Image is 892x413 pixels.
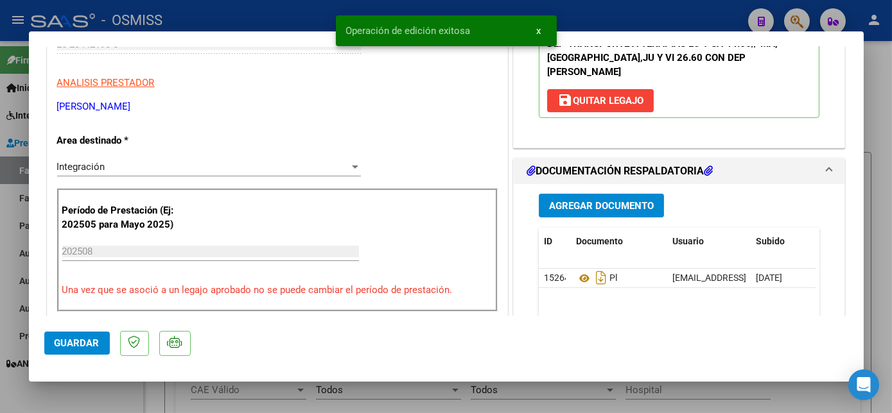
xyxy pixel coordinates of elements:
mat-expansion-panel-header: DOCUMENTACIÓN RESPALDATORIA [514,158,845,184]
span: Agregar Documento [549,200,654,212]
div: Open Intercom Messenger [848,369,879,400]
span: [EMAIL_ADDRESS][DOMAIN_NAME] - [PERSON_NAME] [672,273,890,283]
span: ANALISIS PRESTADOR [57,77,155,88]
button: Agregar Documento [539,194,664,217]
p: Período de Prestación (Ej: 202505 para Mayo 2025) [62,203,191,232]
span: x [537,25,541,37]
datatable-header-cell: Subido [751,228,815,255]
span: Comentario: [547,24,803,78]
span: ID [544,236,552,246]
span: Pl [576,273,617,283]
span: 152643 [544,273,575,283]
span: Integración [57,161,105,173]
button: x [527,19,552,42]
h1: DOCUMENTACIÓN RESPALDATORIA [527,164,713,179]
datatable-header-cell: Documento [571,228,667,255]
strong: TRANSPORTE A ESCUELA LUAVI 12 KMS CON DEP TRANSPORTE A TERAPIAS LU Y SA 44.60// MA,[GEOGRAPHIC_DA... [547,24,803,78]
span: Usuario [672,236,704,246]
span: Quitar Legajo [557,95,643,106]
span: Subido [756,236,785,246]
button: Guardar [44,332,110,355]
datatable-header-cell: Usuario [667,228,751,255]
i: Descargar documento [593,267,609,288]
p: Una vez que se asoció a un legajo aprobado no se puede cambiar el período de prestación. [62,283,493,298]
p: [PERSON_NAME] [57,99,498,114]
span: Operación de edición exitosa [346,24,471,37]
p: Area destinado * [57,133,189,148]
datatable-header-cell: Acción [815,228,879,255]
span: [DATE] [756,273,782,283]
datatable-header-cell: ID [539,228,571,255]
span: Guardar [55,337,100,349]
mat-icon: save [557,92,573,108]
button: Quitar Legajo [547,89,654,112]
span: Documento [576,236,623,246]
